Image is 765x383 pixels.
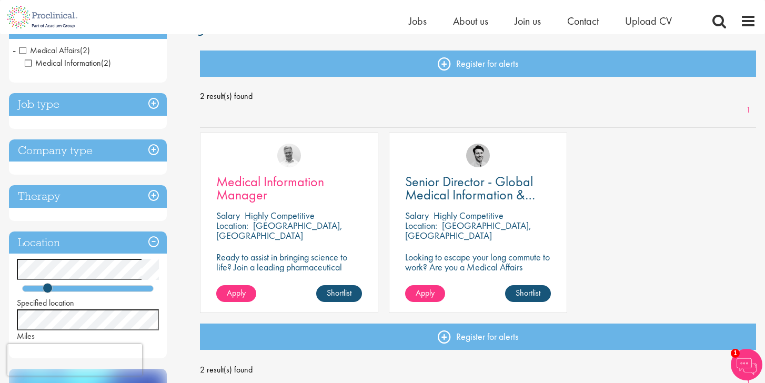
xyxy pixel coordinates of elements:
span: Location: [405,219,437,231]
a: Register for alerts [200,324,757,350]
span: (2) [101,57,111,68]
span: Medical Affairs [19,45,90,56]
a: Apply [405,285,445,302]
a: Register for alerts [200,51,757,77]
span: - [13,42,16,58]
img: Thomas Pinnock [466,144,490,167]
img: Chatbot [731,349,762,380]
span: Senior Director - Global Medical Information & Medical Affairs [405,173,535,217]
span: 2 result(s) found [200,362,757,378]
a: Jobs [409,14,427,28]
h3: Job type [9,93,167,116]
span: Medical Information Manager [216,173,324,204]
p: [GEOGRAPHIC_DATA], [GEOGRAPHIC_DATA] [405,219,531,241]
span: Apply [416,287,435,298]
span: 2 result(s) found [200,88,757,104]
p: [GEOGRAPHIC_DATA], [GEOGRAPHIC_DATA] [216,219,343,241]
a: Contact [567,14,599,28]
span: 1 [731,349,740,358]
h3: Therapy [9,185,167,208]
a: 1 [741,104,756,116]
img: Joshua Bye [277,144,301,167]
a: Senior Director - Global Medical Information & Medical Affairs [405,175,551,201]
span: Apply [227,287,246,298]
p: Ready to assist in bringing science to life? Join a leading pharmaceutical company to play a key ... [216,252,362,302]
h3: Location [9,231,167,254]
h3: Company type [9,139,167,162]
p: Highly Competitive [245,209,315,221]
span: Location: [216,219,248,231]
a: Upload CV [625,14,672,28]
span: Medical Affairs [19,45,80,56]
a: Shortlist [316,285,362,302]
span: Salary [216,209,240,221]
span: Miles [17,330,35,341]
span: Medical Information [25,57,101,68]
span: Salary [405,209,429,221]
a: Shortlist [505,285,551,302]
iframe: reCAPTCHA [7,344,142,376]
a: Apply [216,285,256,302]
p: Looking to escape your long commute to work? Are you a Medical Affairs Professional? Unlock your ... [405,252,551,292]
a: Join us [515,14,541,28]
span: (2) [80,45,90,56]
span: Medical Information [25,57,111,68]
p: Highly Competitive [434,209,504,221]
a: Medical Information Manager [216,175,362,201]
a: About us [453,14,488,28]
span: Specified location [17,297,74,308]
